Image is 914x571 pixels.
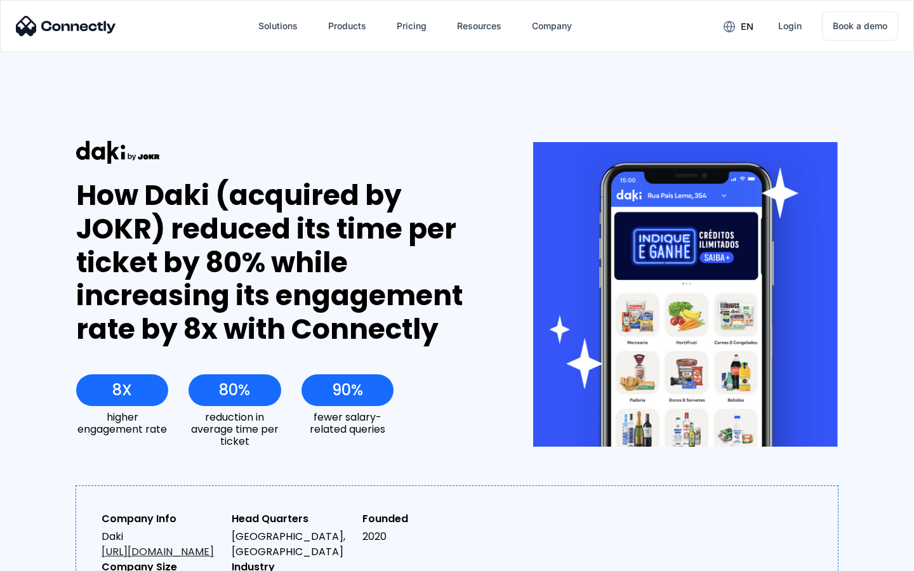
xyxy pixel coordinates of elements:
div: Daki [102,529,222,560]
div: reduction in average time per ticket [189,411,281,448]
div: Company Info [102,511,222,527]
div: Login [778,17,802,35]
a: Login [768,11,812,41]
div: Founded [362,511,482,527]
div: en [741,18,753,36]
div: higher engagement rate [76,411,168,435]
div: fewer salary-related queries [301,411,394,435]
div: 2020 [362,529,482,544]
div: 90% [332,381,363,399]
div: Resources [457,17,501,35]
div: 8X [112,381,132,399]
img: Connectly Logo [16,16,116,36]
a: [URL][DOMAIN_NAME] [102,544,214,559]
div: How Daki (acquired by JOKR) reduced its time per ticket by 80% while increasing its engagement ra... [76,179,487,346]
div: Products [328,17,366,35]
div: Pricing [397,17,427,35]
a: Book a demo [822,11,898,41]
a: Pricing [387,11,437,41]
div: Solutions [258,17,298,35]
div: Head Quarters [232,511,352,527]
div: Company [532,17,572,35]
div: 80% [219,381,250,399]
div: [GEOGRAPHIC_DATA], [GEOGRAPHIC_DATA] [232,529,352,560]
